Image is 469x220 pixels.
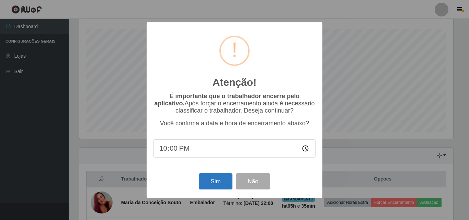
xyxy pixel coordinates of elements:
[153,93,316,114] p: Após forçar o encerramento ainda é necessário classificar o trabalhador. Deseja continuar?
[213,76,256,89] h2: Atenção!
[154,93,299,107] b: É importante que o trabalhador encerre pelo aplicativo.
[153,120,316,127] p: Você confirma a data e hora de encerramento abaixo?
[236,173,270,189] button: Não
[199,173,232,189] button: Sim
